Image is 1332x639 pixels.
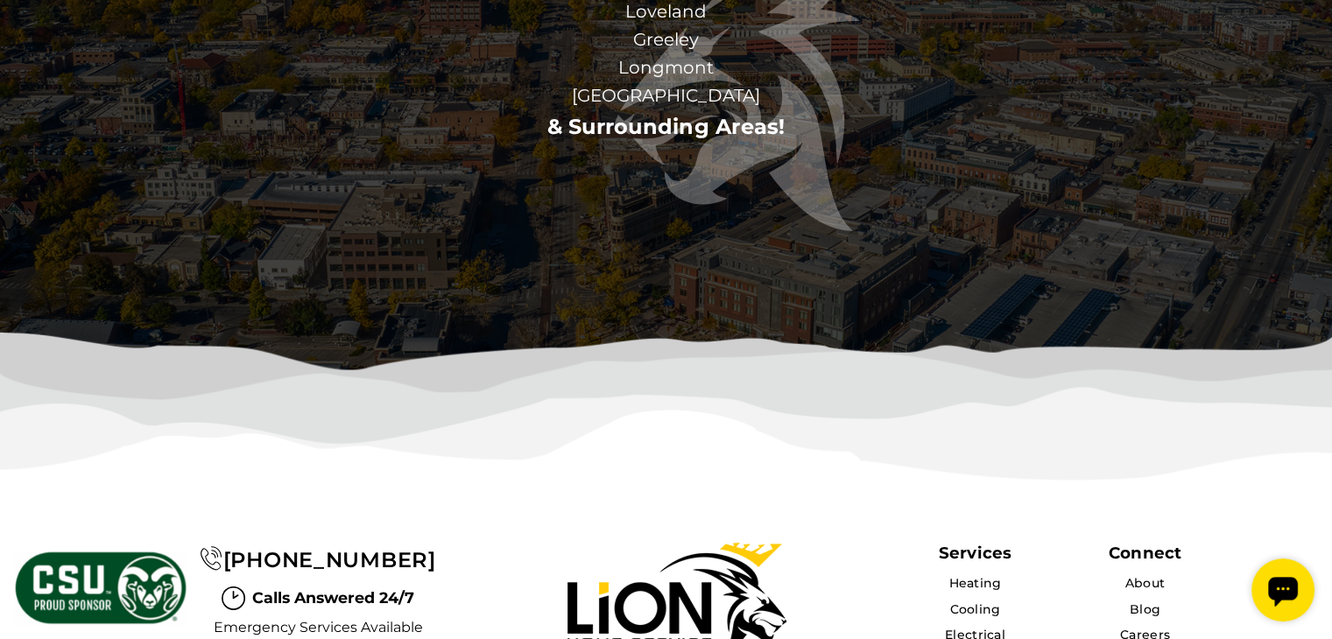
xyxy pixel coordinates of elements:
[252,586,414,609] span: Calls Answered 24/7
[448,81,885,109] span: [GEOGRAPHIC_DATA]
[948,575,1001,591] a: Heating
[949,601,1000,617] a: Cooling
[448,25,885,53] span: Greeley
[448,53,885,81] span: Longmont
[547,114,786,139] a: & Surrounding Areas!
[200,547,435,572] a: [PHONE_NUMBER]
[13,550,188,626] img: CSU Sponsor Badge
[1125,575,1165,591] a: About
[1109,543,1181,563] div: Connect
[7,7,70,70] div: Open chat widget
[939,543,1011,563] span: Services
[1130,601,1160,617] a: Blog
[223,547,436,572] span: [PHONE_NUMBER]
